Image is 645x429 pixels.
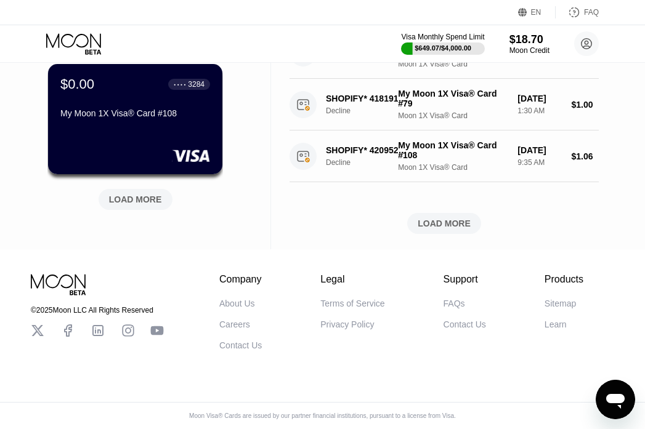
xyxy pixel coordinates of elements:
[290,213,599,234] div: LOAD MORE
[584,8,599,17] div: FAQ
[290,79,599,130] div: SHOPIFY* 418191887 [PHONE_NUMBER] USDeclineMy Moon 1X Visa® Card #79Moon 1X Visa® Card[DATE]1:30 ...
[290,130,599,182] div: SHOPIFY* 420952686 [PHONE_NUMBER] USDeclineMy Moon 1X Visa® Card #108Moon 1X Visa® Card[DATE]9:35...
[398,60,508,68] div: Moon 1X Visa® Card
[444,319,486,329] div: Contact Us
[545,299,576,308] div: Sitemap
[219,340,262,350] div: Contact Us
[398,111,508,120] div: Moon 1X Visa® Card
[219,274,262,285] div: Company
[326,94,408,103] div: SHOPIFY* 418191887 [PHONE_NUMBER] US
[174,82,186,86] div: ● ● ● ●
[572,151,599,161] div: $1.06
[517,158,561,167] div: 9:35 AM
[556,6,599,18] div: FAQ
[517,145,561,155] div: [DATE]
[545,319,567,329] div: Learn
[545,274,583,285] div: Products
[509,46,550,55] div: Moon Credit
[531,8,542,17] div: EN
[109,194,162,205] div: LOAD MORE
[398,140,508,160] div: My Moon 1X Visa® Card #108
[596,380,635,419] iframe: Button to launch messaging window
[444,274,486,285] div: Support
[444,299,465,308] div: FAQs
[401,33,484,55] div: Visa Monthly Spend Limit$649.07/$4,000.00
[398,163,508,172] div: Moon 1X Visa® Card
[31,306,164,315] div: © 2025 Moon LLC All Rights Reserved
[219,299,255,308] div: About Us
[398,89,508,108] div: My Moon 1X Visa® Card #79
[60,76,94,92] div: $0.00
[326,106,415,115] div: Decline
[179,412,466,419] div: Moon Visa® Cards are issued by our partner financial institutions, pursuant to a license from Visa.
[320,299,384,308] div: Terms of Service
[509,33,550,46] div: $18.70
[188,80,205,89] div: 3284
[60,108,210,118] div: My Moon 1X Visa® Card #108
[517,106,561,115] div: 1:30 AM
[219,319,250,329] div: Careers
[48,64,222,174] div: $0.00● ● ● ●3284My Moon 1X Visa® Card #108
[326,158,415,167] div: Decline
[320,274,384,285] div: Legal
[326,145,408,155] div: SHOPIFY* 420952686 [PHONE_NUMBER] US
[418,218,471,229] div: LOAD MORE
[320,319,374,329] div: Privacy Policy
[518,6,556,18] div: EN
[517,94,561,103] div: [DATE]
[509,33,550,55] div: $18.70Moon Credit
[572,100,599,110] div: $1.00
[415,44,471,52] div: $649.07 / $4,000.00
[89,184,182,210] div: LOAD MORE
[401,33,484,41] div: Visa Monthly Spend Limit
